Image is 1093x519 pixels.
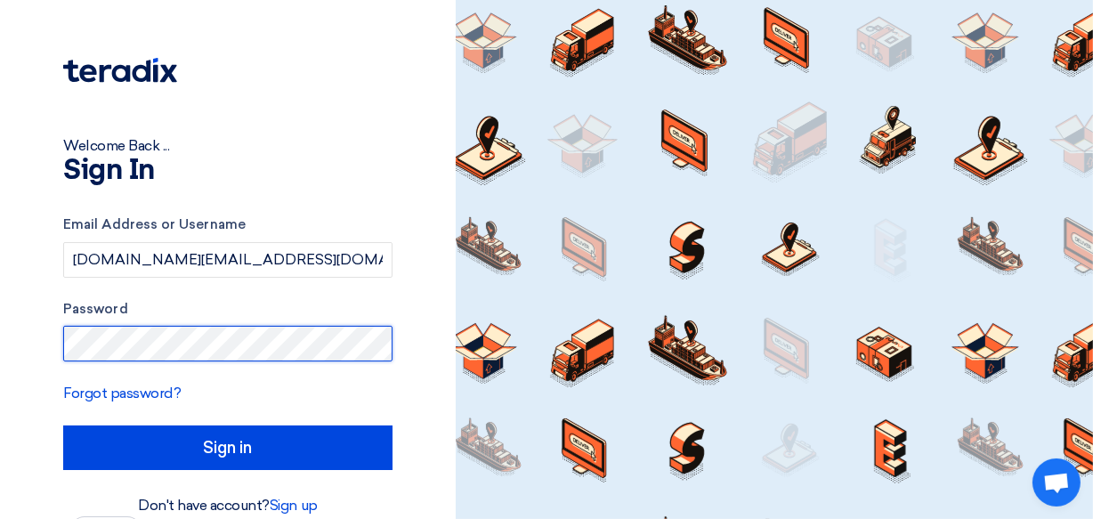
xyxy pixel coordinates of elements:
[63,58,177,83] img: Teradix logo
[63,385,181,401] a: Forgot password?
[63,495,393,516] div: Don't have account?
[63,242,393,278] input: Enter your business email or username
[63,215,393,235] label: Email Address or Username
[63,135,393,157] div: Welcome Back ...
[63,426,393,470] input: Sign in
[270,497,318,514] a: Sign up
[63,299,393,320] label: Password
[63,157,393,185] h1: Sign In
[1032,458,1081,507] div: Open chat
